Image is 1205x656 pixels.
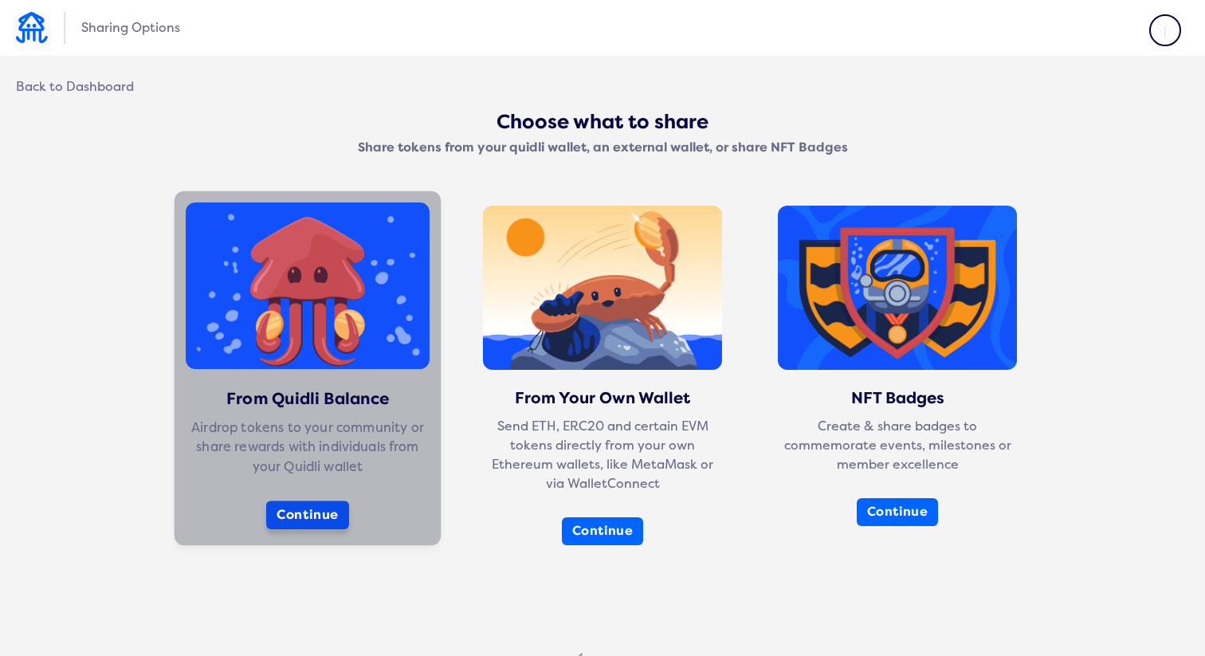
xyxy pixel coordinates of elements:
[16,12,48,43] img: Quidli
[857,498,938,526] button: Continue
[483,206,722,369] img: From Your Own Wallet
[266,501,349,529] button: Continue
[186,390,430,408] div: From Quidli Balance
[778,389,1017,407] div: NFT Badges
[778,206,1017,369] img: NFT Badges
[186,418,430,476] div: Airdrop tokens to your community or share rewards with individuals from your Quidli wallet
[483,389,722,407] div: From Your Own Wallet
[778,417,1017,474] div: Create & share badges to commemorate events, milestones or member excellence
[483,417,722,493] div: Send ETH, ERC20 and certain EVM tokens directly from your own Ethereum wallets, like MetaMask or ...
[16,80,134,95] div: Back to Dashboard
[1149,14,1181,46] img: account
[186,202,430,370] img: From Quidli Balance
[81,21,180,35] span: Sharing Options
[16,140,1189,155] div: Share tokens from your quidli wallet, an external wallet, or share NFT Badges
[562,517,643,545] button: Continue
[16,111,1189,134] div: Choose what to share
